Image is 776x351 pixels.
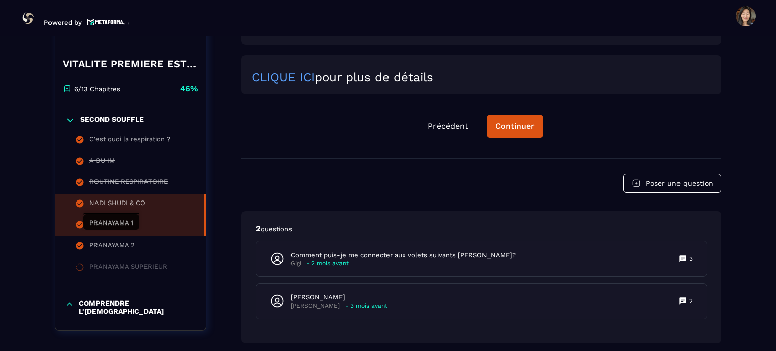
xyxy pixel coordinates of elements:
p: COMPRENDRE L'[DEMOGRAPHIC_DATA] [79,299,196,315]
img: logo [87,18,129,26]
p: 3 [689,255,693,263]
button: Précédent [420,115,476,137]
span: PRANAYAMA 1 [89,219,133,226]
button: Poser une question [623,174,721,193]
p: - 3 mois avant [345,302,387,310]
div: NADI SHUDI & CO [89,199,145,210]
p: Comment puis-je me connecter aux volets suivants [PERSON_NAME]? [290,250,516,260]
p: [PERSON_NAME] [290,293,387,302]
span: questions [261,225,292,233]
p: 6/13 Chapitres [74,85,120,92]
p: - 2 mois avant [306,260,349,267]
p: 2 [689,297,693,305]
img: logo-branding [20,10,36,26]
h2: pour plus de détails [252,70,711,84]
div: ROUTINE RESPIRATOIRE [89,178,168,189]
a: CLIQUE ICI [252,70,315,84]
div: PRANAYAMA SUPERIEUR [89,263,167,274]
div: Continuer [495,121,535,131]
p: Powered by [44,19,82,26]
div: C'est quoi la respiration ? [89,135,170,146]
p: Gigi [290,260,301,267]
p: 46% [180,83,198,94]
p: [PERSON_NAME] [290,302,340,310]
p: SECOND SOUFFLE [80,115,144,125]
div: A OU IM [89,157,115,168]
h4: VITALITE PREMIERE ESTRELLA [63,57,198,71]
p: 2 [256,223,707,234]
div: PRANAYAMA 2 [89,241,135,253]
button: Continuer [487,115,543,138]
